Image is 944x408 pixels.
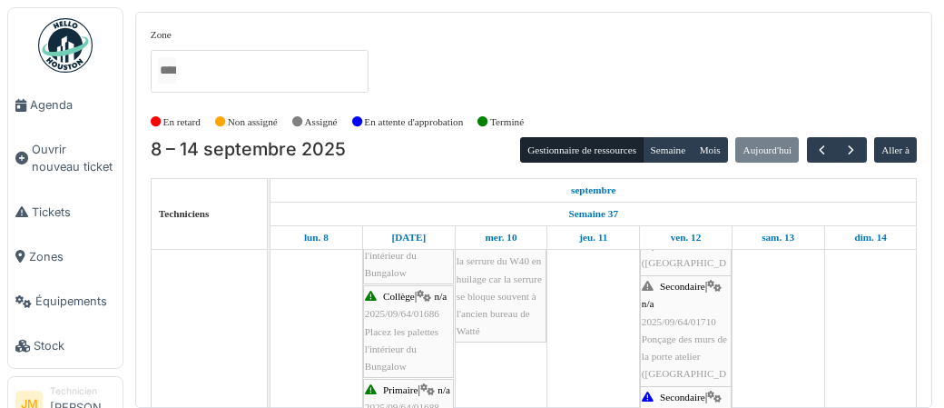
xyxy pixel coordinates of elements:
label: En attente d'approbation [364,114,463,130]
button: Semaine [643,137,693,163]
a: 8 septembre 2025 [300,226,333,249]
a: Stock [8,323,123,368]
span: Techniciens [159,208,210,219]
span: 2025/09/64/01686 [365,308,439,319]
a: Zones [8,234,123,279]
span: n/a [435,291,447,302]
button: Suivant [836,137,866,164]
span: Ponçage des murs de la porte atelier ([GEOGRAPHIC_DATA]) [642,333,727,397]
a: 8 septembre 2025 [566,179,621,202]
label: Terminé [490,114,524,130]
a: Équipements [8,279,123,323]
button: Aller à [874,137,917,163]
a: Agenda [8,83,123,127]
span: Zones [29,248,115,265]
a: 11 septembre 2025 [575,226,612,249]
button: Précédent [807,137,837,164]
button: Mois [692,137,728,163]
label: Zone [151,27,172,43]
a: 9 septembre 2025 [388,226,431,249]
button: Aujourd'hui [735,137,799,163]
span: Secondaire [660,281,705,292]
a: 14 septembre 2025 [850,226,890,249]
a: Tickets [8,190,123,234]
span: Placez les palettes l'intérieur du Bungalow [365,233,438,278]
a: 10 septembre 2025 [481,226,522,249]
span: Primaire [383,384,418,395]
span: Placez les palettes l'intérieur du Bungalow [365,326,438,372]
span: Collège [383,291,415,302]
h2: 8 – 14 septembre 2025 [151,139,346,161]
span: Ouvrir nouveau ticket [32,141,115,175]
span: Tickets [32,204,115,221]
div: | [365,288,452,375]
label: Non assigné [228,114,278,130]
span: Équipements [35,293,115,310]
img: Badge_color-CXgf-gQk.svg [38,18,93,73]
label: Assigné [305,114,338,130]
input: Tous [158,57,176,84]
a: Ouvrir nouveau ticket [8,127,123,189]
span: n/a [642,298,654,309]
div: Technicien [50,384,115,398]
span: Secondaire [660,392,705,403]
div: | [642,278,730,400]
span: n/a [438,384,450,395]
a: 13 septembre 2025 [757,226,799,249]
button: Gestionnaire de ressources [520,137,644,163]
a: Semaine 37 [565,203,623,225]
span: 2025/09/64/01710 [642,316,716,327]
span: Stock [34,337,115,354]
label: En retard [163,114,201,130]
a: 12 septembre 2025 [666,226,706,249]
span: Agenda [30,96,115,114]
